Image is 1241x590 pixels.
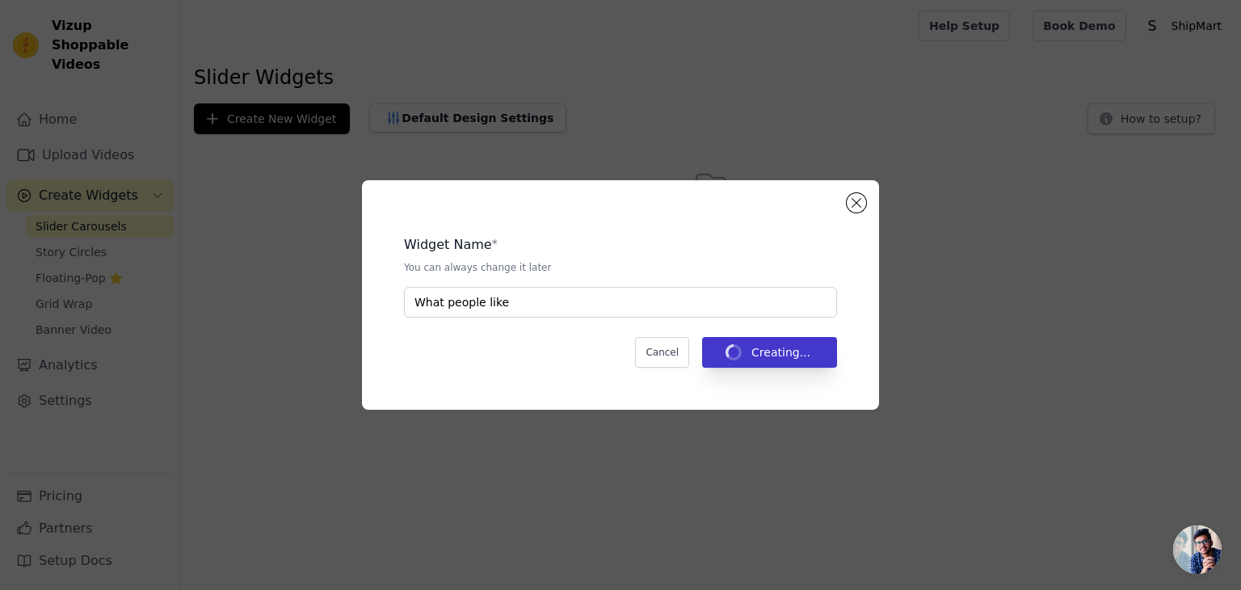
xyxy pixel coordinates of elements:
[404,235,492,255] legend: Widget Name
[404,261,837,274] p: You can always change it later
[847,193,866,213] button: Close modal
[635,337,689,368] button: Cancel
[702,337,837,368] button: Creating...
[1173,525,1222,574] a: Open chat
